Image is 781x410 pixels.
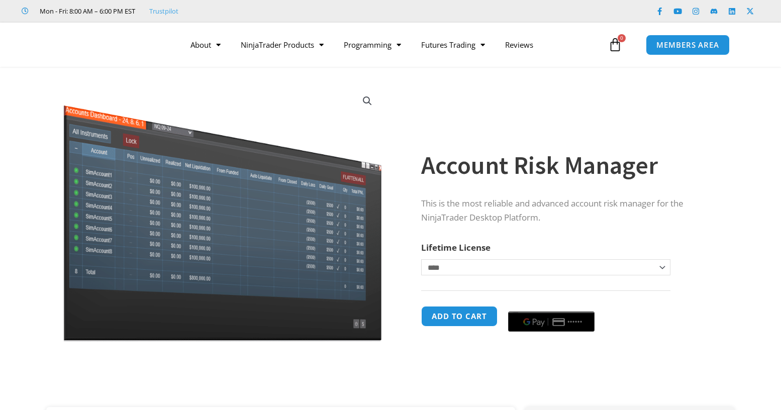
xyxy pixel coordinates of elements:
a: Programming [334,33,411,56]
img: LogoAI | Affordable Indicators – NinjaTrader [39,27,147,63]
a: Futures Trading [411,33,495,56]
a: MEMBERS AREA [646,35,730,55]
span: Mon - Fri: 8:00 AM – 6:00 PM EST [37,5,135,17]
a: Reviews [495,33,543,56]
a: View full-screen image gallery [358,92,376,110]
nav: Menu [180,33,605,56]
a: NinjaTrader Products [231,33,334,56]
h1: Account Risk Manager [421,148,715,183]
p: This is the most reliable and advanced account risk manager for the NinjaTrader Desktop Platform. [421,196,715,226]
img: Screenshot 2024-08-26 15462845454 [61,84,384,342]
a: 0 [593,30,637,59]
button: Add to cart [421,306,498,327]
text: •••••• [567,319,582,326]
span: 0 [618,34,626,42]
span: MEMBERS AREA [656,41,719,49]
a: Clear options [421,280,437,287]
button: Buy with GPay [508,312,595,332]
a: Trustpilot [149,5,178,17]
iframe: Secure payment input frame [506,304,597,305]
a: About [180,33,231,56]
label: Lifetime License [421,242,491,253]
